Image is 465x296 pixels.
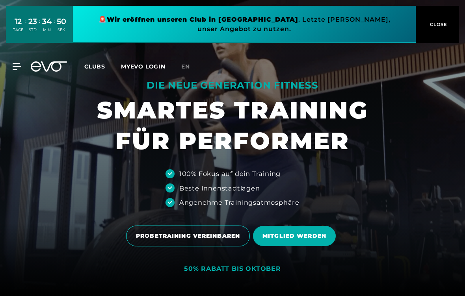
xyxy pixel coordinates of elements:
div: : [39,17,40,37]
span: en [181,63,190,70]
div: 23 [28,16,37,27]
a: en [181,62,199,71]
span: Clubs [84,63,105,70]
span: MITGLIED WERDEN [262,232,326,240]
div: 12 [13,16,23,27]
div: : [54,17,55,37]
div: 50% RABATT BIS OKTOBER [184,265,281,273]
div: 50 [57,16,66,27]
span: CLOSE [428,21,447,28]
a: PROBETRAINING VEREINBAREN [126,220,253,252]
div: DIE NEUE GENERATION FITNESS [97,79,368,92]
div: Angenehme Trainingsatmosphäre [179,198,299,207]
div: MIN [42,27,52,33]
a: Clubs [84,63,121,70]
div: TAGE [13,27,23,33]
div: : [25,17,26,37]
button: CLOSE [416,6,459,43]
a: MYEVO LOGIN [121,63,166,70]
div: SEK [57,27,66,33]
h1: SMARTES TRAINING FÜR PERFORMER [97,95,368,156]
div: Beste Innenstadtlagen [179,183,260,193]
span: PROBETRAINING VEREINBAREN [136,232,240,240]
div: 34 [42,16,52,27]
div: STD [28,27,37,33]
div: 100% Fokus auf dein Training [179,169,281,178]
a: MITGLIED WERDEN [253,220,339,252]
